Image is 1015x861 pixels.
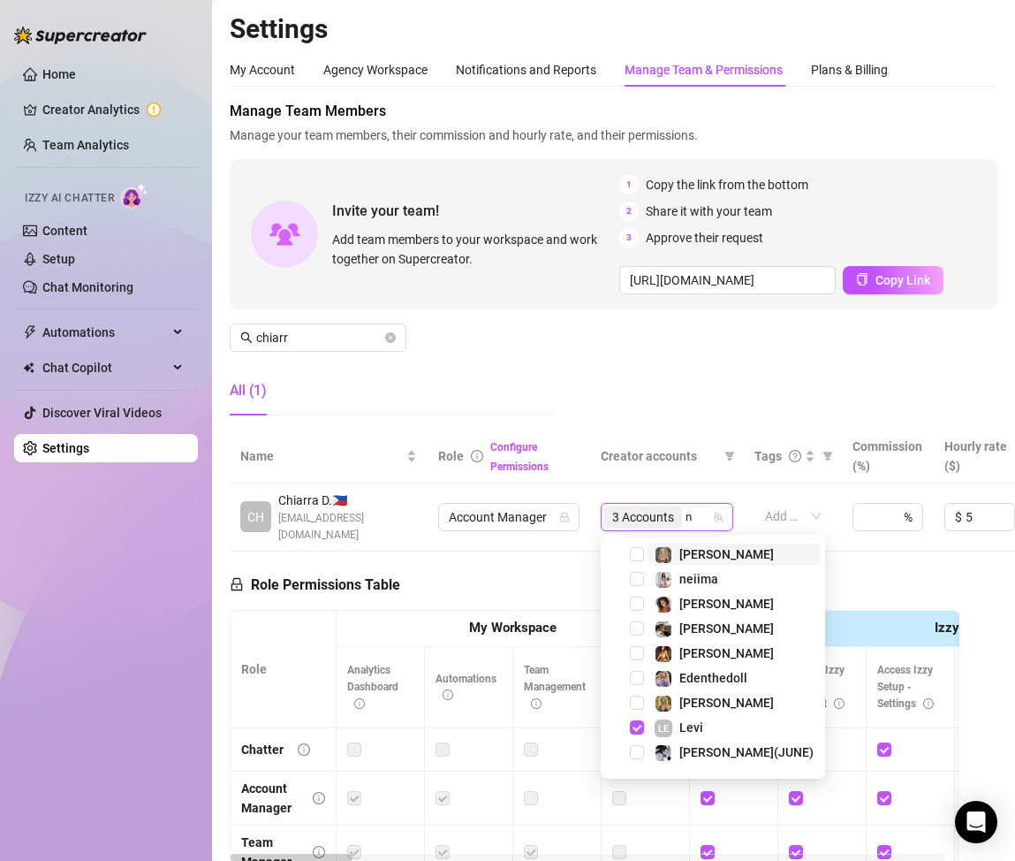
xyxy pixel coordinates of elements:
span: 2 [619,202,639,221]
span: info-circle [313,792,325,804]
span: question-circle [789,450,801,462]
span: Select tree node [630,671,644,685]
span: info-circle [313,846,325,858]
span: lock [559,512,570,522]
span: Creator accounts [601,446,717,466]
img: Elsa [655,547,671,563]
div: My Account [230,60,295,80]
span: Share it with your team [646,202,772,221]
div: All (1) [230,380,267,401]
img: Jess [655,696,671,712]
a: Chat Monitoring [42,280,133,294]
span: [PERSON_NAME] [679,621,774,636]
img: Sumner [655,646,671,662]
strong: Izzy AI [935,620,975,636]
span: Add team members to your workspace and work together on Supercreator. [332,230,612,269]
span: Manage your team members, their commission and hourly rate, and their permissions. [230,126,997,145]
th: Role [231,611,337,728]
img: Logan Blake [655,621,671,637]
span: info-circle [298,743,310,756]
th: Name [230,430,428,484]
span: Select tree node [630,621,644,636]
span: Chat Copilot [42,354,168,382]
span: Select tree node [630,696,644,710]
span: 3 Accounts [604,507,682,528]
div: Plans & Billing [811,60,888,80]
span: Team Management [524,664,586,710]
a: Home [42,67,76,81]
span: Chiarra D. 🇵🇭 [278,491,417,510]
h2: Settings [230,12,997,46]
span: Tags [754,446,782,466]
span: Invite your team! [332,200,619,222]
span: Manage Team Members [230,101,997,122]
span: 3 Accounts [612,507,674,527]
span: 1 [619,175,639,194]
div: Open Intercom Messenger [955,801,997,843]
img: logo-BBDzfeDw.svg [14,27,147,44]
span: [PERSON_NAME](JUNE) [679,745,814,759]
span: info-circle [531,698,542,709]
h5: Role Permissions Table [230,575,400,596]
span: Select tree node [630,597,644,611]
span: Access Izzy Setup - Settings [877,664,934,710]
span: [PERSON_NAME] [679,597,774,611]
span: Copy the link from the bottom [646,175,808,194]
span: [PERSON_NAME] [679,646,774,660]
a: Creator Analytics exclamation-circle [42,95,184,124]
div: Manage Team & Permissions [625,60,783,80]
span: info-circle [443,690,453,700]
span: Copy Link [875,273,930,287]
a: Settings [42,441,89,455]
a: Content [42,224,87,238]
span: CH [247,507,264,527]
span: search [240,331,253,344]
span: Automations [436,673,496,702]
span: Select tree node [630,745,644,759]
button: Copy Link [843,266,943,294]
span: Role [438,449,464,463]
div: Chatter [241,740,284,759]
span: [PERSON_NAME] [679,696,774,710]
span: thunderbolt [23,325,37,339]
a: Team Analytics [42,138,129,152]
img: Chat Copilot [23,362,34,374]
a: Discover Viral Videos [42,406,162,420]
span: lock [230,577,244,591]
button: close-circle [385,332,396,343]
img: neiima [655,572,671,588]
span: Select tree node [630,646,644,660]
span: Select tree node [630,572,644,586]
span: Account Manager [449,504,569,530]
img: Chloe [655,597,671,613]
img: MAGGIE(JUNE) [655,745,671,761]
div: Agency Workspace [323,60,428,80]
span: info-circle [923,698,934,709]
a: Setup [42,252,75,266]
span: Select tree node [630,547,644,561]
strong: My Workspace [469,620,557,636]
span: Izzy AI Chatter [25,190,114,207]
span: Automations [42,318,168,347]
span: Approve their request [646,228,763,248]
span: 3 [619,228,639,248]
span: Select tree node [630,720,644,735]
span: info-circle [834,698,845,709]
a: Configure Permissions [490,441,549,473]
span: Levi [679,720,703,735]
img: AI Chatter [121,183,148,209]
span: Name [240,446,403,466]
input: Search members [256,328,382,347]
span: info-circle [354,698,365,709]
span: Analytics Dashboard [347,664,398,710]
span: team [713,512,723,522]
span: [PERSON_NAME] [679,547,774,561]
span: info-circle [471,450,483,462]
span: LE [658,721,669,736]
img: Edenthedoll [655,671,671,687]
span: filter [822,451,833,461]
span: Edenthedoll [679,671,747,685]
span: filter [721,443,739,469]
div: Account Manager [241,779,299,818]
